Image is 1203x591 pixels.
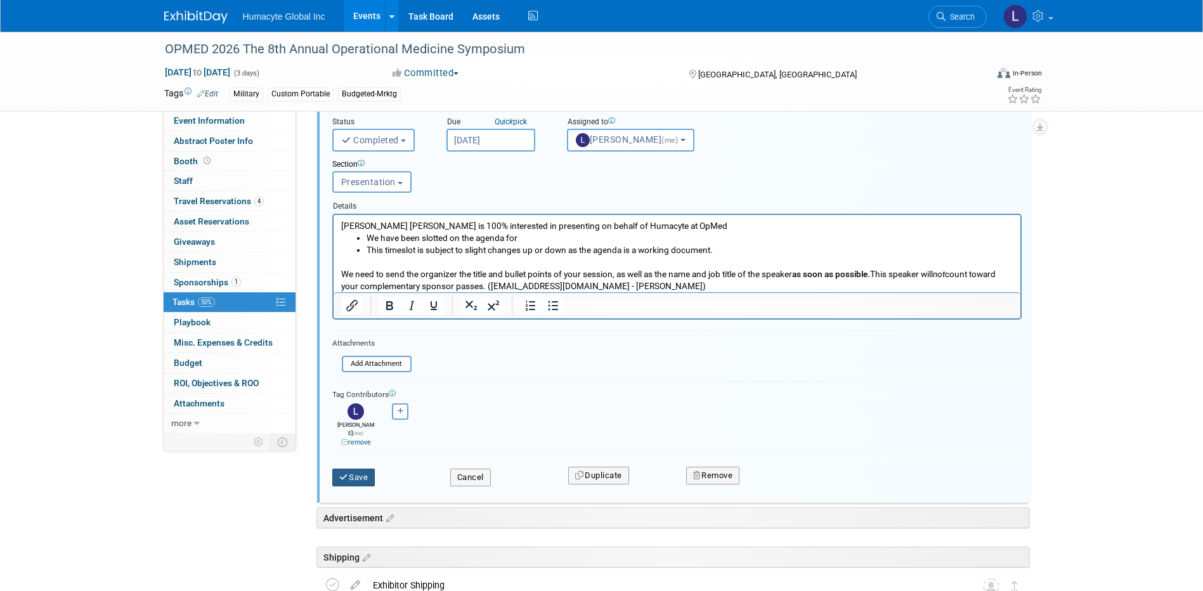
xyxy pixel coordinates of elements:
[661,136,678,145] span: (me)
[483,297,504,315] button: Superscript
[567,129,694,152] button: [PERSON_NAME](me)
[174,257,216,267] span: Shipments
[332,129,415,152] button: Completed
[174,196,264,206] span: Travel Reservations
[174,216,249,226] span: Asset Reservations
[542,297,564,315] button: Bullet list
[164,192,296,211] a: Travel Reservations4
[164,232,296,252] a: Giveaways
[164,87,218,101] td: Tags
[446,129,535,152] input: Due Date
[348,403,364,420] img: Linda Hamilton
[332,195,1022,213] div: Details
[520,297,542,315] button: Numbered list
[341,177,396,187] span: Presentation
[316,547,1030,568] div: Shipping
[576,134,680,145] span: [PERSON_NAME]
[160,38,968,61] div: OPMED 2026 The 8th Annual Operational Medicine Symposium
[164,67,231,78] span: [DATE] [DATE]
[332,117,427,129] div: Status
[174,358,202,368] span: Budget
[164,171,296,191] a: Staff
[379,297,400,315] button: Bold
[1003,4,1027,29] img: Linda Hamilton
[344,580,367,591] a: edit
[233,69,259,77] span: (3 days)
[192,67,204,77] span: to
[164,11,228,23] img: ExhibitDay
[338,88,401,101] div: Budgeted-Mrktg
[248,434,270,450] td: Personalize Event Tab Strip
[341,135,399,145] span: Completed
[335,420,377,447] div: [PERSON_NAME]
[164,212,296,231] a: Asset Reservations
[388,67,464,80] button: Committed
[686,467,740,484] button: Remove
[174,156,213,166] span: Booth
[268,88,334,101] div: Custom Portable
[1012,68,1042,78] div: In-Person
[164,273,296,292] a: Sponsorships1
[254,197,264,206] span: 4
[270,434,296,450] td: Toggle Event Tabs
[316,507,1030,528] div: Advertisement
[332,171,412,193] button: Presentation
[174,398,224,408] span: Attachments
[174,317,211,327] span: Playbook
[1007,87,1041,93] div: Event Rating
[174,277,241,287] span: Sponsorships
[174,115,245,126] span: Event Information
[423,297,445,315] button: Underline
[332,338,412,349] div: Attachments
[164,152,296,171] a: Booth
[243,11,325,22] span: Humacyte Global Inc
[495,117,513,126] i: Quick
[164,353,296,373] a: Budget
[912,66,1043,85] div: Event Format
[164,252,296,272] a: Shipments
[401,297,422,315] button: Italic
[341,297,363,315] button: Insert/edit link
[164,111,296,131] a: Event Information
[174,237,215,247] span: Giveaways
[450,469,491,486] button: Cancel
[174,136,253,146] span: Abstract Poster Info
[928,6,987,28] a: Search
[341,438,371,446] a: remove
[334,215,1020,292] iframe: Rich Text Area
[164,131,296,151] a: Abstract Poster Info
[164,373,296,393] a: ROI, Objectives & ROO
[332,159,963,171] div: Section
[174,337,273,347] span: Misc. Expenses & Credits
[698,70,857,79] span: [GEOGRAPHIC_DATA], [GEOGRAPHIC_DATA]
[492,117,530,127] a: Quickpick
[164,413,296,433] a: more
[197,89,218,98] a: Edit
[164,394,296,413] a: Attachments
[998,68,1010,78] img: Format-Inperson.png
[230,88,263,101] div: Military
[231,277,241,287] span: 1
[164,333,296,353] a: Misc. Expenses & Credits
[174,176,193,186] span: Staff
[567,117,725,129] div: Assigned to
[360,550,370,563] a: Edit sections
[164,292,296,312] a: Tasks50%
[201,156,213,166] span: Booth not reserved yet
[174,378,259,388] span: ROI, Objectives & ROO
[446,117,548,129] div: Due
[332,469,375,486] button: Save
[946,12,975,22] span: Search
[568,467,629,484] button: Duplicate
[164,313,296,332] a: Playbook
[383,511,394,524] a: Edit sections
[460,297,482,315] button: Subscript
[171,418,192,428] span: more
